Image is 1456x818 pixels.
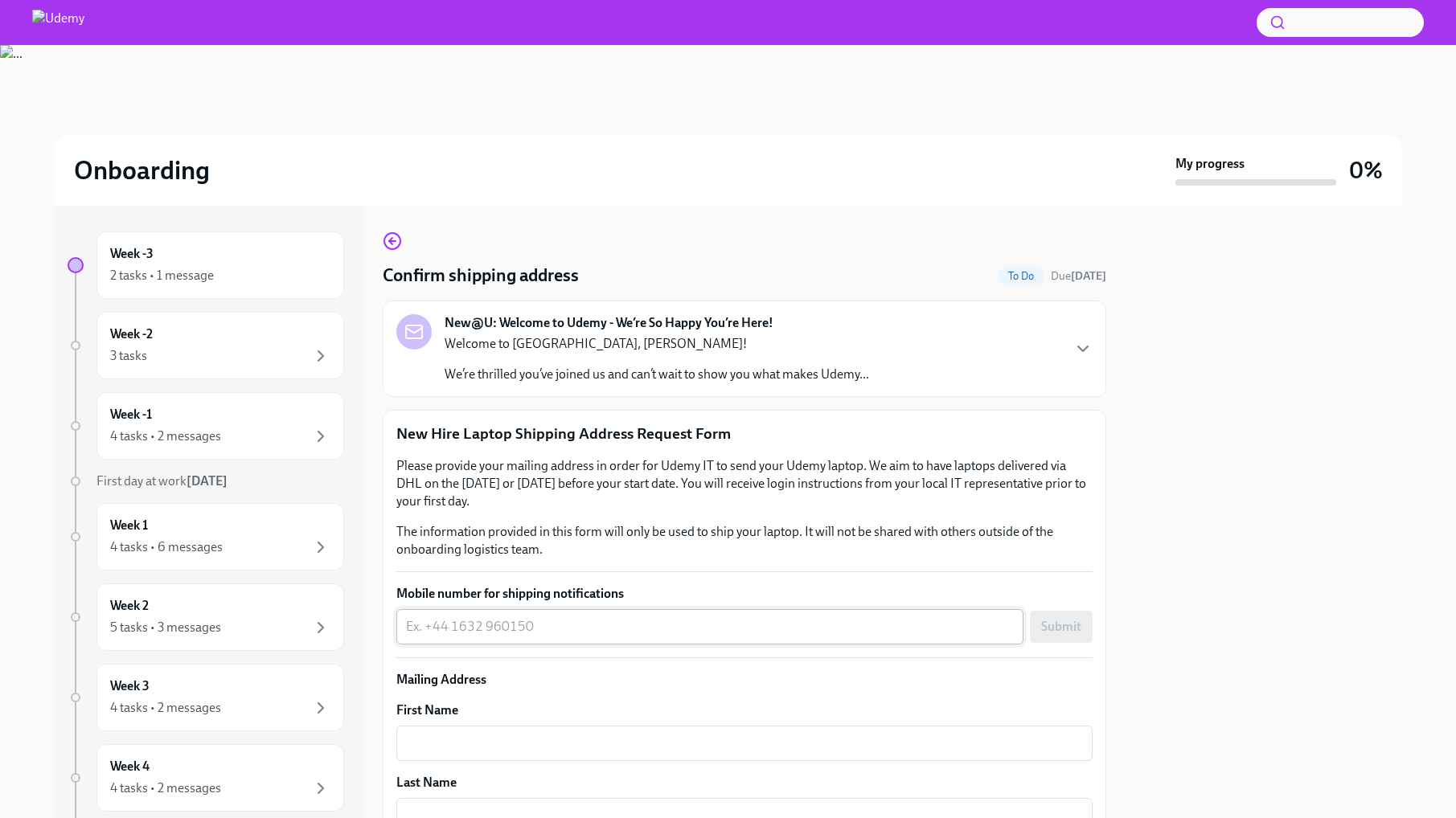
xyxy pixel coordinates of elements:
[383,264,579,288] h4: Confirm shipping address
[1349,156,1383,185] h3: 0%
[396,457,1093,510] p: Please provide your mailing address in order for Udemy IT to send your Udemy laptop. We aim to ha...
[1051,269,1106,283] span: Due
[999,270,1044,282] span: To Do
[96,473,228,489] span: First day at work
[110,538,223,556] div: 4 tasks • 6 messages
[110,677,150,695] h6: Week 3
[1175,155,1245,173] strong: My progress
[110,325,153,343] h6: Week -2
[110,779,221,797] div: 4 tasks • 2 messages
[445,366,869,383] p: We’re thrilled you’ve joined us and can’t wait to show you what makes Udemy...
[445,314,773,332] strong: New@U: Welcome to Udemy - We’re So Happy You’re Here!
[110,758,150,775] h6: Week 4
[396,774,1093,791] label: Last Name
[110,347,147,365] div: 3 tasks
[68,392,344,460] a: Week -14 tasks • 2 messages
[110,245,154,263] h6: Week -3
[187,473,228,489] strong: [DATE]
[68,472,344,490] a: First day at work[DATE]
[396,672,486,687] strong: Mailing Address
[68,503,344,571] a: Week 14 tasks • 6 messages
[396,423,1093,444] p: New Hire Laptop Shipping Address Request Form
[110,427,221,445] div: 4 tasks • 2 messages
[68,231,344,299] a: Week -32 tasks • 1 message
[110,267,214,284] div: 2 tasks • 1 message
[1051,268,1106,284] span: October 16th, 2025 08:00
[110,517,148,534] h6: Week 1
[110,699,221,717] div: 4 tasks • 2 messages
[396,701,1093,719] label: First Name
[396,523,1093,558] p: The information provided in this form will only be used to ship your laptop. It will not be share...
[445,335,869,353] p: Welcome to [GEOGRAPHIC_DATA], [PERSON_NAME]!
[110,619,221,636] div: 5 tasks • 3 messages
[1071,269,1106,283] strong: [DATE]
[68,744,344,812] a: Week 44 tasks • 2 messages
[68,583,344,651] a: Week 25 tasks • 3 messages
[68,664,344,731] a: Week 34 tasks • 2 messages
[110,597,149,615] h6: Week 2
[32,10,84,35] img: Udemy
[68,312,344,379] a: Week -23 tasks
[74,154,210,186] h2: Onboarding
[110,406,152,423] h6: Week -1
[396,585,1093,603] label: Mobile number for shipping notifications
